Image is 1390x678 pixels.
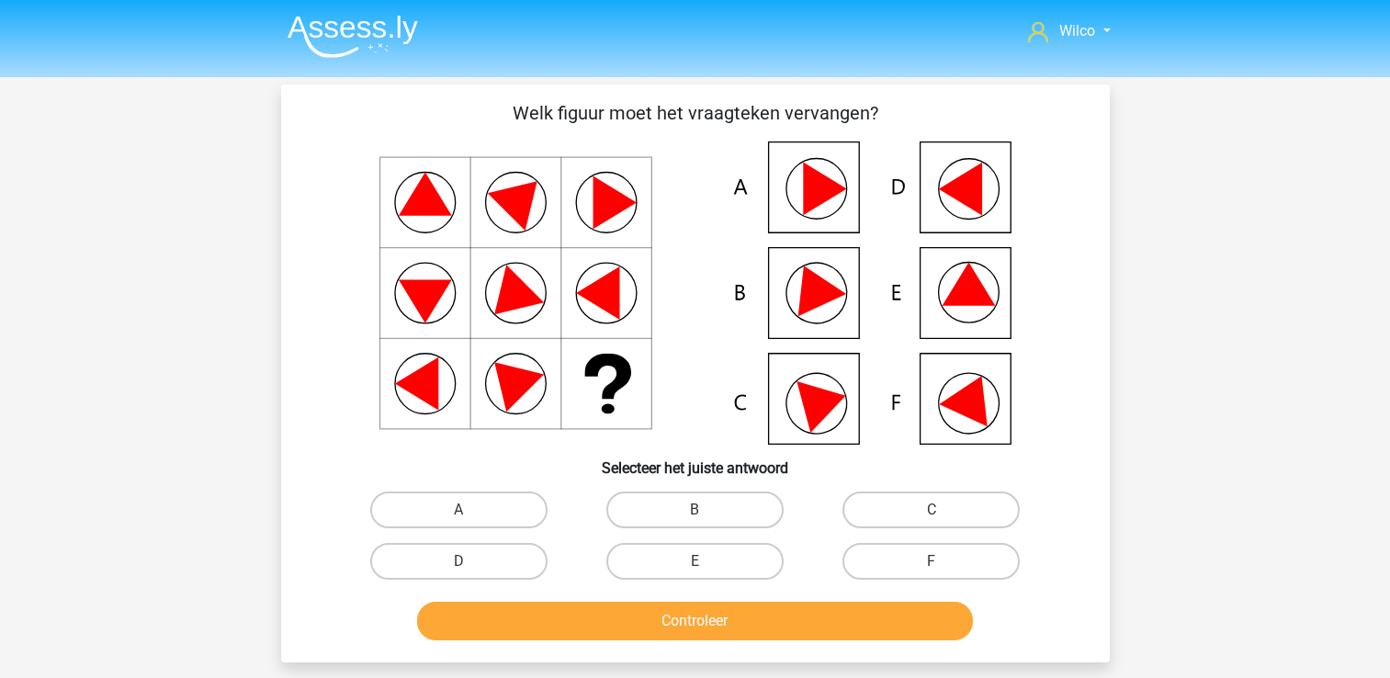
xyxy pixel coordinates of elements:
img: Assessly [288,15,418,58]
a: Wilco [1021,20,1117,42]
button: Controleer [417,602,973,640]
p: Welk figuur moet het vraagteken vervangen? [311,99,1080,127]
label: D [370,543,548,580]
label: A [370,492,548,528]
h6: Selecteer het juiste antwoord [311,445,1080,477]
span: Wilco [1059,22,1095,40]
label: B [606,492,784,528]
label: E [606,543,784,580]
label: C [842,492,1020,528]
label: F [842,543,1020,580]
